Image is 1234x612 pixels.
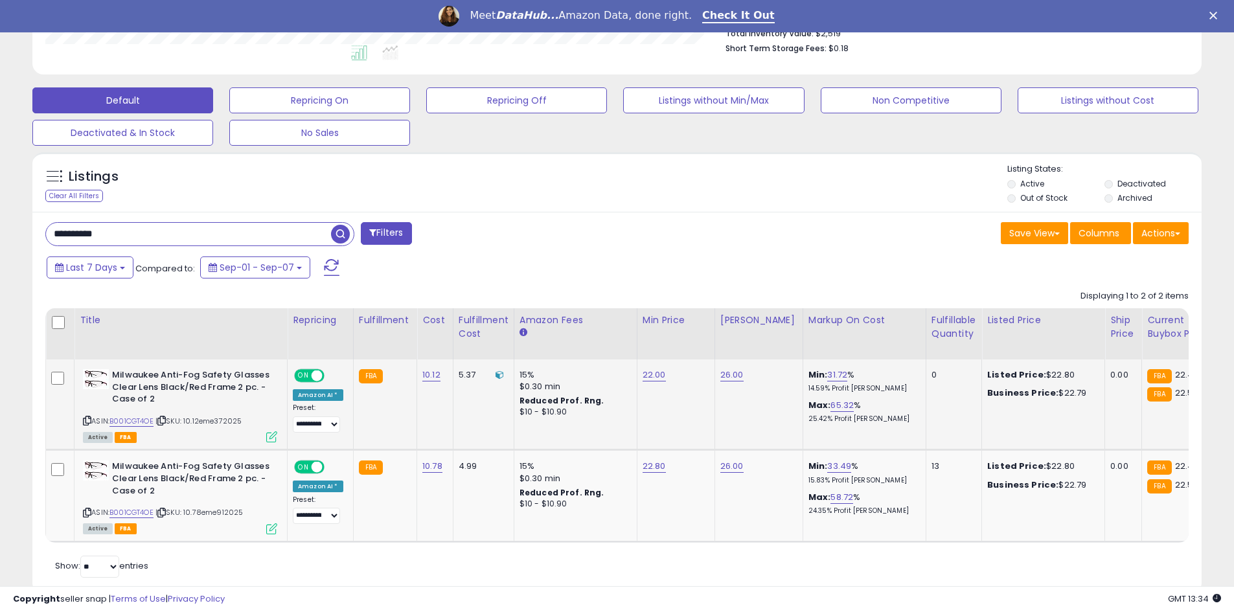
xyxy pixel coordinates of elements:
button: Non Competitive [821,87,1001,113]
div: 15% [520,460,627,472]
b: Max: [808,399,831,411]
a: B001CGT4OE [109,507,154,518]
b: Listed Price: [987,460,1046,472]
div: Clear All Filters [45,190,103,202]
div: $22.79 [987,387,1095,399]
small: Amazon Fees. [520,327,527,339]
span: 22.43 [1175,368,1199,381]
small: FBA [1147,479,1171,493]
a: 22.00 [643,368,666,381]
div: 0.00 [1110,460,1132,472]
span: All listings currently available for purchase on Amazon [83,432,113,443]
small: FBA [1147,387,1171,402]
button: Repricing Off [426,87,607,113]
b: Short Term Storage Fees: [726,43,827,54]
b: Min: [808,368,828,381]
p: 24.35% Profit [PERSON_NAME] [808,506,916,516]
a: 10.12 [422,368,440,381]
button: Save View [1001,222,1068,244]
button: Actions [1133,222,1189,244]
div: seller snap | | [13,593,225,606]
div: Preset: [293,403,343,433]
div: Meet Amazon Data, done right. [470,9,692,22]
span: | SKU: 10.78eme912025 [155,507,244,517]
span: 22.58 [1175,479,1198,491]
span: FBA [115,523,137,534]
div: Fulfillment [359,313,411,327]
div: Min Price [643,313,709,327]
th: The percentage added to the cost of goods (COGS) that forms the calculator for Min & Max prices. [803,308,926,359]
span: All listings currently available for purchase on Amazon [83,523,113,534]
span: Compared to: [135,262,195,275]
div: 15% [520,369,627,381]
b: Listed Price: [987,368,1046,381]
a: B001CGT4OE [109,416,154,427]
b: Milwaukee Anti-Fog Safety Glasses Clear Lens Black/Red Frame 2 pc. - Case of 2 [112,460,269,500]
label: Deactivated [1117,178,1166,189]
span: 22.43 [1175,460,1199,472]
button: Listings without Min/Max [623,87,804,113]
div: Fulfillment Cost [459,313,508,341]
span: ON [295,370,312,381]
a: 26.00 [720,460,744,473]
label: Archived [1117,192,1152,203]
a: Check It Out [702,9,775,23]
span: | SKU: 10.12eme372025 [155,416,242,426]
a: 58.72 [830,491,853,504]
span: Show: entries [55,560,148,572]
small: FBA [359,460,383,475]
button: Last 7 Days [47,256,133,278]
div: $10 - $10.90 [520,499,627,510]
b: Min: [808,460,828,472]
span: Columns [1079,227,1119,240]
button: Deactivated & In Stock [32,120,213,146]
small: FBA [1147,460,1171,475]
small: FBA [359,369,383,383]
div: [PERSON_NAME] [720,313,797,327]
p: 14.59% Profit [PERSON_NAME] [808,384,916,393]
button: Listings without Cost [1018,87,1198,113]
div: Amazon AI * [293,389,343,401]
span: Last 7 Days [66,261,117,274]
a: Terms of Use [111,593,166,605]
div: Title [80,313,282,327]
div: % [808,369,916,393]
label: Out of Stock [1020,192,1068,203]
div: Cost [422,313,448,327]
div: % [808,492,916,516]
div: % [808,460,916,484]
div: $22.79 [987,479,1095,491]
div: % [808,400,916,424]
span: 2025-09-15 13:34 GMT [1168,593,1221,605]
div: Listed Price [987,313,1099,327]
img: 31waH9Z7IfL._SL40_.jpg [83,460,109,481]
div: $0.30 min [520,381,627,392]
div: 5.37 [459,369,504,381]
button: Default [32,87,213,113]
b: Max: [808,491,831,503]
div: Amazon AI * [293,481,343,492]
a: 31.72 [827,368,847,381]
span: OFF [323,370,343,381]
span: Sep-01 - Sep-07 [220,261,294,274]
div: 0 [931,369,972,381]
b: Milwaukee Anti-Fog Safety Glasses Clear Lens Black/Red Frame 2 pc. - Case of 2 [112,369,269,409]
div: 0.00 [1110,369,1132,381]
b: Reduced Prof. Rng. [520,487,604,498]
div: $22.80 [987,460,1095,472]
button: Repricing On [229,87,410,113]
div: $10 - $10.90 [520,407,627,418]
a: Privacy Policy [168,593,225,605]
span: $0.18 [828,42,849,54]
button: Filters [361,222,411,245]
img: 31waH9Z7IfL._SL40_.jpg [83,369,109,389]
a: 10.78 [422,460,442,473]
div: $0.30 min [520,473,627,484]
small: FBA [1147,369,1171,383]
span: ON [295,462,312,473]
div: Preset: [293,495,343,525]
a: 33.49 [827,460,851,473]
span: 22.58 [1175,387,1198,399]
a: 65.32 [830,399,854,412]
a: 26.00 [720,368,744,381]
